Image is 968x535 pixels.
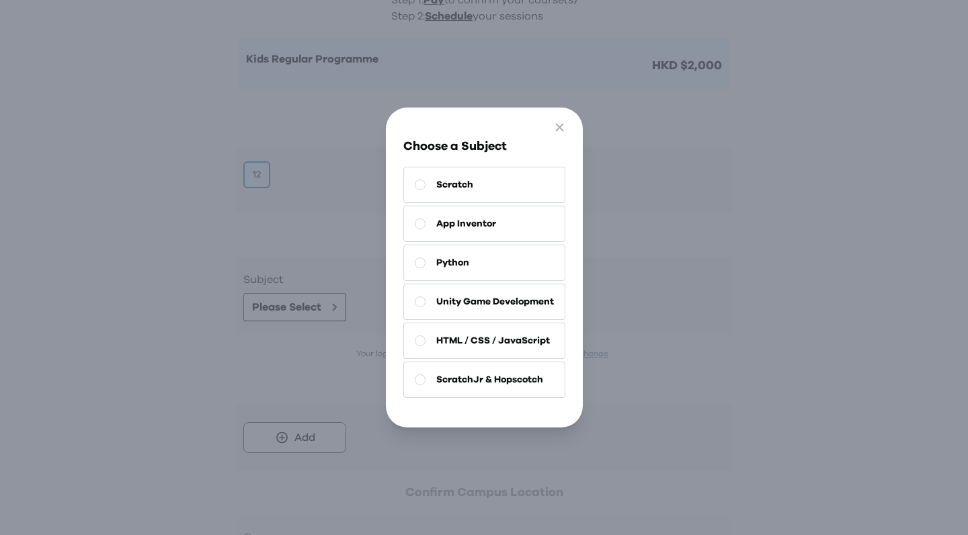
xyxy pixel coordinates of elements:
[436,256,469,270] span: Python
[436,295,554,308] span: Unity Game Development
[403,284,565,320] button: Unity Game Development
[403,137,565,156] h3: Choose a Subject
[403,245,565,281] button: Python
[403,362,565,398] button: ScratchJr & Hopscotch
[436,178,473,192] span: Scratch
[403,206,565,242] button: App Inventor
[436,217,496,231] span: App Inventor
[436,334,550,347] span: HTML / CSS / JavaScript
[436,373,543,386] span: ScratchJr & Hopscotch
[403,323,565,359] button: HTML / CSS / JavaScript
[403,167,565,203] button: Scratch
